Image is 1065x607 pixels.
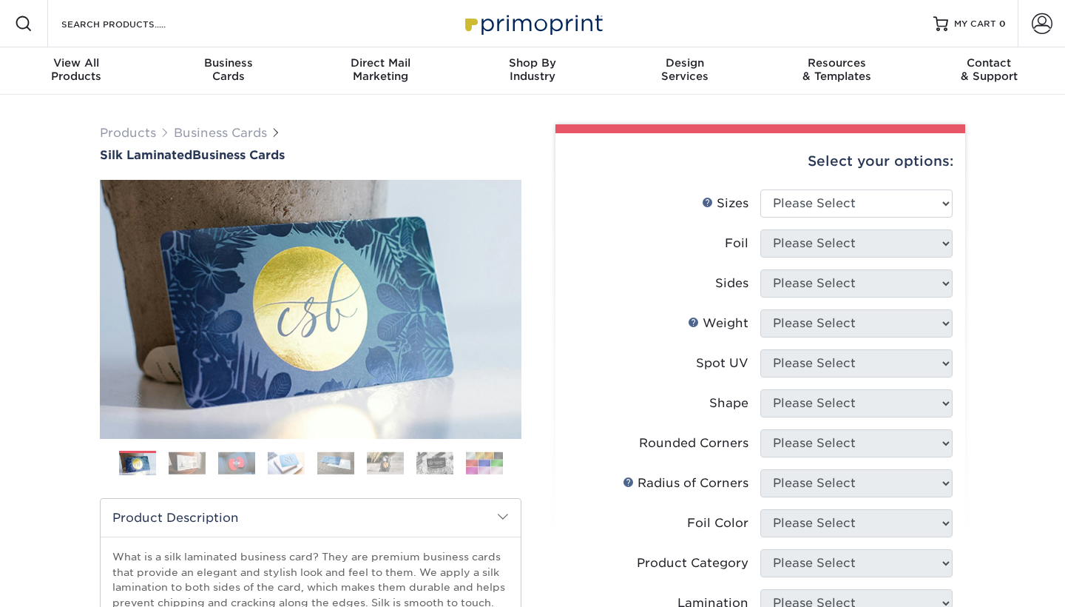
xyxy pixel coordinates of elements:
img: Business Cards 04 [268,452,305,474]
a: Direct MailMarketing [304,47,456,95]
div: Shape [709,395,748,412]
a: Contact& Support [913,47,1065,95]
img: Business Cards 01 [119,446,156,483]
span: 0 [999,19,1006,29]
a: Business Cards [174,126,267,140]
input: SEARCH PRODUCTS..... [60,15,204,33]
div: & Templates [761,56,913,83]
div: & Support [913,56,1065,83]
span: Contact [913,56,1065,70]
img: Business Cards 06 [367,452,404,474]
img: Business Cards 08 [466,452,503,474]
a: Silk LaminatedBusiness Cards [100,148,521,162]
span: Business [152,56,305,70]
h2: Product Description [101,499,521,537]
a: Resources& Templates [761,47,913,95]
a: Shop ByIndustry [456,47,609,95]
a: BusinessCards [152,47,305,95]
span: Silk Laminated [100,148,192,162]
a: DesignServices [609,47,761,95]
div: Radius of Corners [623,474,748,492]
img: Business Cards 07 [416,452,453,474]
img: Silk Laminated 01 [100,98,521,520]
div: Marketing [304,56,456,83]
span: Resources [761,56,913,70]
a: Products [100,126,156,140]
div: Select your options: [567,133,953,190]
div: Foil Color [687,514,748,532]
div: Sides [715,275,748,292]
div: Foil [725,235,748,252]
div: Weight [688,315,748,332]
h1: Business Cards [100,148,521,162]
div: Cards [152,56,305,83]
img: Business Cards 03 [218,452,255,474]
div: Product Category [637,554,748,572]
img: Primoprint [459,7,606,39]
div: Services [609,56,761,83]
span: Design [609,56,761,70]
div: Spot UV [696,355,748,372]
span: Direct Mail [304,56,456,70]
img: Business Cards 05 [317,452,354,474]
span: MY CART [954,18,996,30]
img: Business Cards 02 [169,452,206,474]
span: Shop By [456,56,609,70]
div: Rounded Corners [639,435,748,452]
div: Sizes [702,195,748,212]
div: Industry [456,56,609,83]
